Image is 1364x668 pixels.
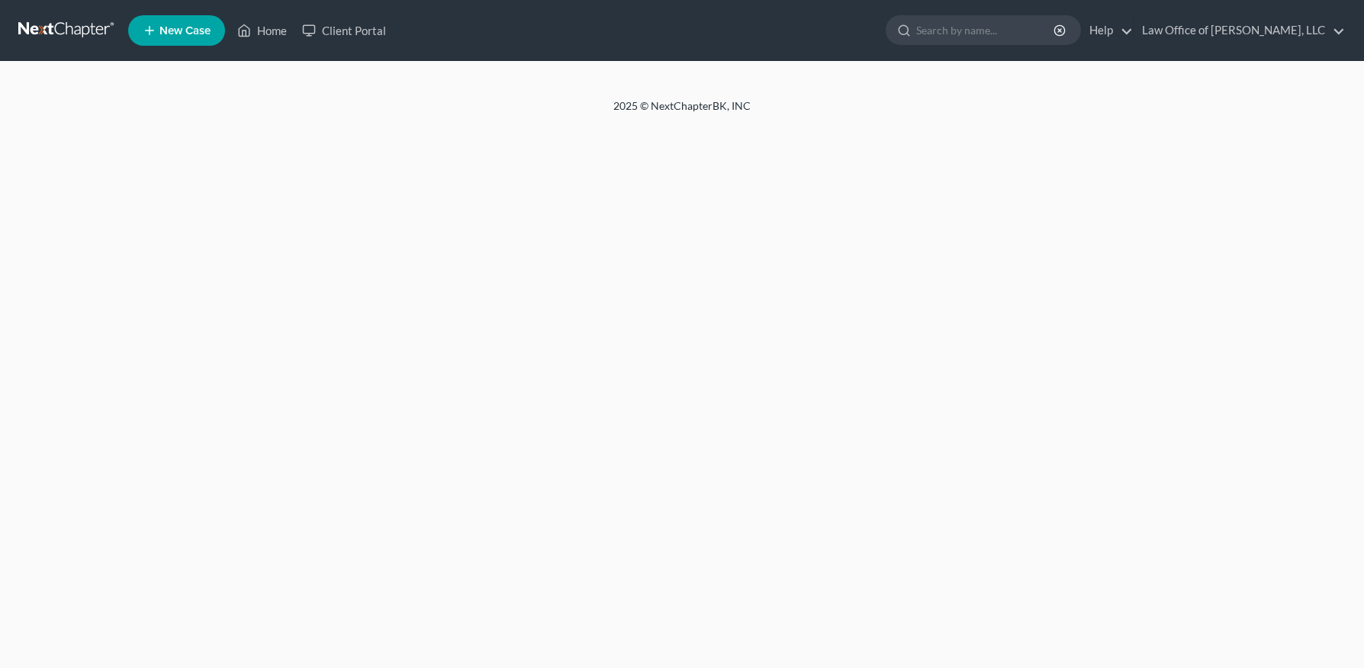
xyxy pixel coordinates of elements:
a: Help [1082,17,1133,44]
a: Home [230,17,294,44]
input: Search by name... [916,16,1056,44]
span: New Case [159,25,211,37]
div: 2025 © NextChapterBK, INC [247,98,1117,126]
a: Law Office of [PERSON_NAME], LLC [1134,17,1345,44]
a: Client Portal [294,17,394,44]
